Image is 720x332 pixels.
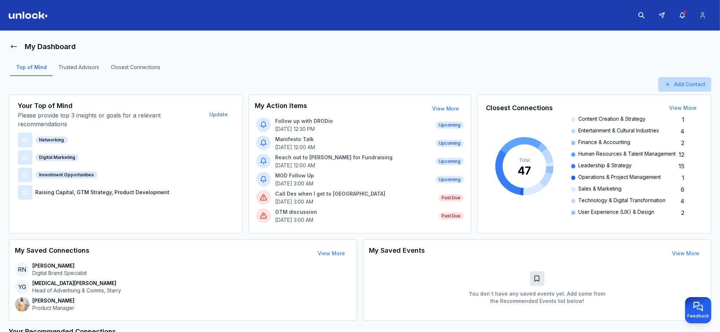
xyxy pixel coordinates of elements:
p: [MEDICAL_DATA][PERSON_NAME] [32,280,121,287]
tspan: Total [519,157,530,163]
p: Reach out to [PERSON_NAME] for Fundraising [275,154,431,161]
span: 4 [681,197,685,205]
p: Call Des when I get to [GEOGRAPHIC_DATA] [275,190,434,197]
span: 15 [679,162,685,171]
a: View More [672,250,699,256]
h1: My Dashboard [25,41,76,52]
h3: My Action Items [255,101,307,117]
h3: My Saved Connections [15,245,89,261]
p: Product Manager [32,304,75,312]
span: Finance & Accounting [578,139,630,147]
span: RN [15,262,29,277]
span: 6 [681,185,685,194]
button: Update [204,107,234,122]
span: Upcoming [436,158,464,165]
span: Human Resources & Talent Management [578,150,676,159]
p: Raising Capital, GTM Strategy, Product Development [35,189,169,196]
p: Please provide top 3 insights or goals for a relevant recommendations [18,111,202,128]
p: [DATE] 12:30 PM [275,125,431,133]
div: Investment Opportunities [35,171,97,179]
div: Networking [35,136,68,144]
span: 4 [681,127,685,136]
h3: Closest Connections [486,103,553,113]
span: 2 [681,139,685,147]
div: Digital Marketing [35,154,79,161]
p: You don`t have any saved events yet. Add some from the Recommended Events list below! [464,290,610,305]
p: Head of Advertising & Comms, Starry [32,287,121,294]
img: Logo [9,12,48,19]
a: Trusted Advisors [53,64,105,76]
span: 1 [682,115,685,124]
p: [DATE] 3:00 AM [275,180,431,187]
span: Operations & Project Management [578,173,661,182]
p: Manifesto Talk [275,136,431,143]
img: contact-avatar [15,297,29,312]
span: Sales & Marketing [578,185,622,194]
span: User Experience (UX) & Design [578,208,654,217]
button: Provide feedback [685,297,711,323]
p: Digital Brand Specialist [32,269,87,277]
span: Feedback [687,313,709,319]
button: View More [312,246,351,261]
span: Entertainment & Cultural Industries [578,127,659,136]
p: GTM discussion [275,208,434,216]
span: Upcoming [436,121,464,129]
p: [DATE] 12:00 AM [275,144,431,151]
span: Past Due [439,194,464,201]
button: View More [666,246,705,261]
button: View More [663,101,702,115]
p: [PERSON_NAME] [32,297,75,304]
p: [PERSON_NAME] [32,262,87,269]
p: Follow up with DRODio [275,117,431,125]
span: Upcoming [436,176,464,183]
span: Leadership & Strategy [578,162,632,171]
a: Closest Connections [105,64,166,76]
span: 12 [679,150,685,159]
span: YG [15,280,29,294]
button: View More [426,101,465,116]
p: [DATE] 3:00 AM [275,216,434,224]
p: [DATE] 3:00 AM [275,198,434,205]
span: 2 [681,208,685,217]
h3: Your Top of Mind [18,101,202,111]
span: Technology & Digital Transformation [578,197,665,205]
h3: My Saved Events [369,245,425,261]
span: Past Due [439,212,464,220]
span: 1 [682,173,685,182]
p: [DATE] 12:00 AM [275,162,431,169]
tspan: 47 [518,164,531,177]
span: Content Creation & Strategy [578,115,645,124]
button: Add Contact [658,77,711,92]
span: Upcoming [436,140,464,147]
a: Top of Mind [10,64,53,76]
p: MGD Follow Up [275,172,431,179]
